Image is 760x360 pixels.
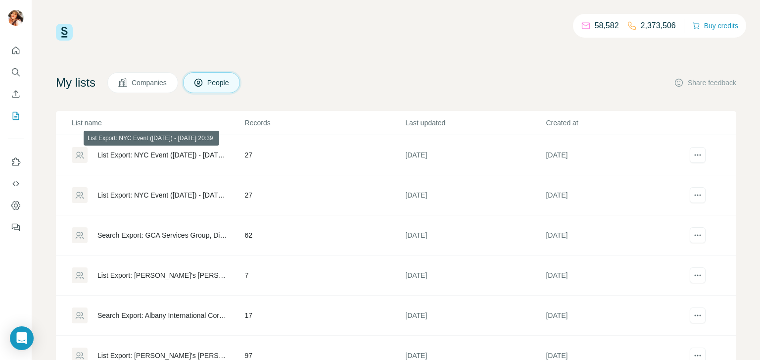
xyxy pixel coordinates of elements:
button: Use Surfe on LinkedIn [8,153,24,171]
td: [DATE] [405,135,545,175]
span: People [207,78,230,88]
p: Created at [546,118,685,128]
td: [DATE] [545,256,686,296]
td: [DATE] [405,215,545,256]
button: Dashboard [8,197,24,214]
p: Last updated [405,118,545,128]
button: actions [690,227,706,243]
td: [DATE] [405,296,545,336]
td: [DATE] [545,215,686,256]
td: [DATE] [405,256,545,296]
button: Search [8,63,24,81]
td: 17 [244,296,405,336]
button: actions [690,147,706,163]
button: Share feedback [674,78,736,88]
button: Use Surfe API [8,175,24,193]
div: Open Intercom Messenger [10,326,34,350]
td: 27 [244,135,405,175]
td: [DATE] [545,135,686,175]
h4: My lists [56,75,95,91]
p: List name [72,118,244,128]
p: Records [245,118,405,128]
div: Search Export: GCA Services Group, Director+ - [DATE] 22:54 [97,230,228,240]
p: 2,373,506 [641,20,676,32]
button: Feedback [8,218,24,236]
div: List Export: NYC Event ([DATE]) - [DATE] 20:39 [97,150,228,160]
button: actions [690,267,706,283]
span: Companies [132,78,168,88]
button: Enrich CSV [8,85,24,103]
td: [DATE] [545,175,686,215]
img: Avatar [8,10,24,26]
button: Quick start [8,42,24,59]
button: actions [690,308,706,323]
div: List Export: NYC Event ([DATE]) - [DATE] 20:11 [97,190,228,200]
td: 27 [244,175,405,215]
div: List Export: [PERSON_NAME]'s [PERSON_NAME] - [DATE] 22:49 [97,270,228,280]
button: actions [690,187,706,203]
button: My lists [8,107,24,125]
td: [DATE] [405,175,545,215]
td: 7 [244,256,405,296]
img: Surfe Logo [56,24,73,41]
td: 62 [244,215,405,256]
p: 58,582 [595,20,619,32]
div: Search Export: Albany International Corp., [US_STATE], [GEOGRAPHIC_DATA], Director+ - [DATE] 22:48 [97,310,228,320]
button: Buy credits [692,19,738,33]
td: [DATE] [545,296,686,336]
